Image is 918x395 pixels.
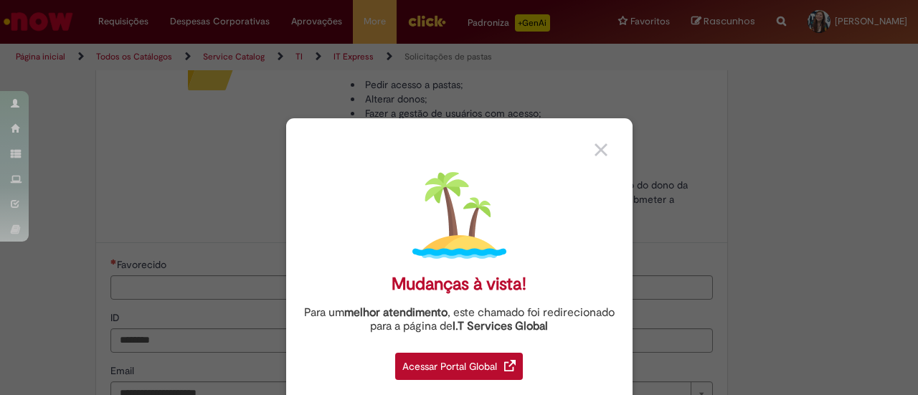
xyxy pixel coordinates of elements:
img: redirect_link.png [504,360,516,371]
a: I.T Services Global [453,311,548,333]
div: Mudanças à vista! [392,274,526,295]
a: Acessar Portal Global [395,345,523,380]
div: Para um , este chamado foi redirecionado para a página de [297,306,622,333]
div: Acessar Portal Global [395,353,523,380]
img: island.png [412,168,506,262]
img: close_button_grey.png [595,143,607,156]
strong: melhor atendimento [344,305,448,320]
